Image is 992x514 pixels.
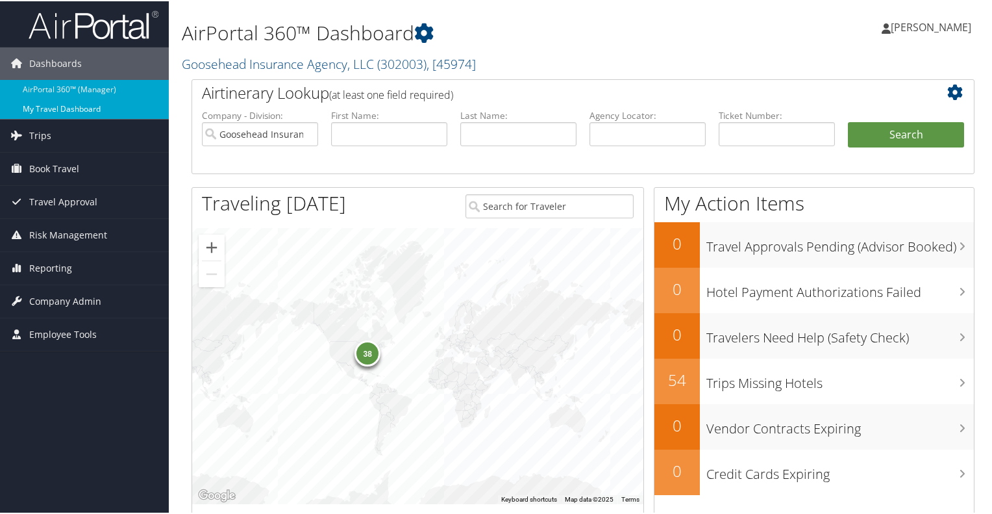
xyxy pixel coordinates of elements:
h2: 0 [654,459,700,481]
label: First Name: [331,108,447,121]
span: Dashboards [29,46,82,79]
span: Book Travel [29,151,79,184]
button: Search [848,121,964,147]
h3: Travelers Need Help (Safety Check) [706,321,974,346]
a: Goosehead Insurance Agency, LLC [182,54,476,71]
button: Zoom out [199,260,225,286]
span: Risk Management [29,218,107,250]
span: Trips [29,118,51,151]
img: airportal-logo.png [29,8,158,39]
span: (at least one field required) [329,86,453,101]
h2: 0 [654,277,700,299]
h2: 0 [654,322,700,344]
h2: 0 [654,231,700,253]
a: 54Trips Missing Hotels [654,357,974,403]
button: Zoom in [199,233,225,259]
h3: Hotel Payment Authorizations Failed [706,276,974,300]
a: 0Credit Cards Expiring [654,448,974,494]
a: [PERSON_NAME] [882,6,984,45]
span: Employee Tools [29,317,97,350]
label: Last Name: [460,108,577,121]
h2: Airtinerary Lookup [202,81,899,103]
h2: 54 [654,368,700,390]
label: Agency Locator: [589,108,706,121]
h3: Credit Cards Expiring [706,457,974,482]
span: Travel Approval [29,185,97,217]
span: Map data ©2025 [565,495,614,502]
button: Keyboard shortcuts [501,494,557,503]
h2: 0 [654,413,700,435]
a: 0Vendor Contracts Expiring [654,403,974,448]
span: Reporting [29,251,72,283]
h3: Vendor Contracts Expiring [706,412,974,437]
span: [PERSON_NAME] [891,19,971,33]
a: Open this area in Google Maps (opens a new window) [195,486,238,503]
input: Search for Traveler [465,193,634,217]
span: Company Admin [29,284,101,316]
div: 38 [354,339,380,365]
h1: My Action Items [654,188,974,216]
label: Ticket Number: [719,108,835,121]
span: ( 302003 ) [377,54,427,71]
label: Company - Division: [202,108,318,121]
a: Terms (opens in new tab) [621,495,639,502]
h1: AirPortal 360™ Dashboard [182,18,717,45]
a: 0Hotel Payment Authorizations Failed [654,266,974,312]
a: 0Travel Approvals Pending (Advisor Booked) [654,221,974,266]
img: Google [195,486,238,503]
span: , [ 45974 ] [427,54,476,71]
h3: Trips Missing Hotels [706,366,974,391]
a: 0Travelers Need Help (Safety Check) [654,312,974,357]
h1: Traveling [DATE] [202,188,346,216]
h3: Travel Approvals Pending (Advisor Booked) [706,230,974,255]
